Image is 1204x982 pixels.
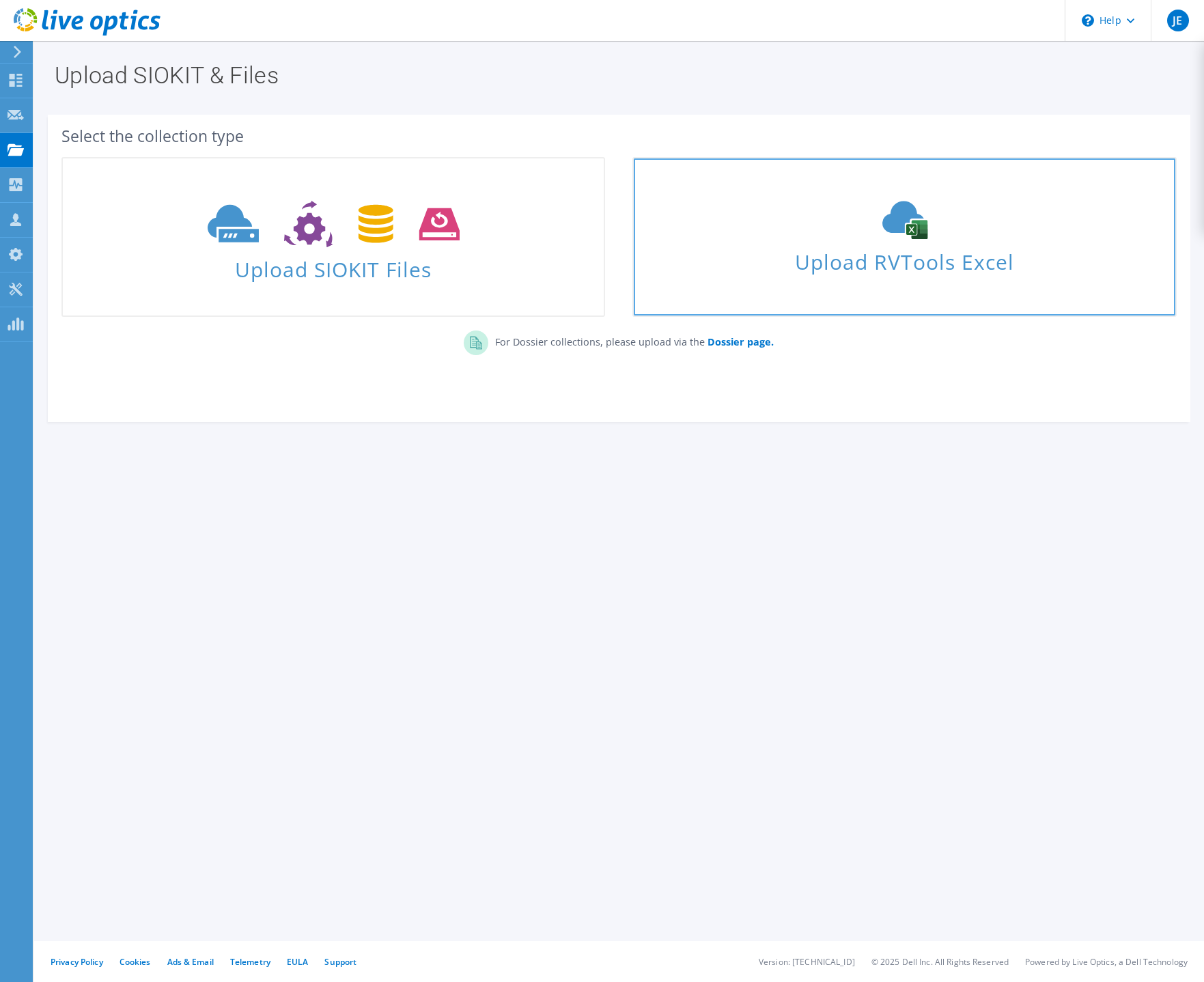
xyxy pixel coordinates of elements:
[1167,10,1189,31] span: JE
[55,64,1177,87] h1: Upload SIOKIT & Files
[324,956,356,968] a: Support
[632,157,1176,317] a: Upload RVTools Excel
[634,244,1175,273] span: Upload RVTools Excel
[167,956,214,968] a: Ads & Email
[708,335,774,348] b: Dossier page.
[63,251,604,280] span: Upload SIOKIT Files
[705,335,774,348] a: Dossier page.
[759,956,855,968] li: Version: [TECHNICAL_ID]
[61,157,605,317] a: Upload SIOKIT Files
[120,956,151,968] a: Cookies
[488,331,774,350] p: For Dossier collections, please upload via the
[1082,14,1094,27] svg: \n
[287,956,308,968] a: EULA
[51,956,103,968] a: Privacy Policy
[1025,956,1188,968] li: Powered by Live Optics, a Dell Technology
[61,128,1177,143] div: Select the collection type
[871,956,1009,968] li: © 2025 Dell Inc. All Rights Reserved
[230,956,270,968] a: Telemetry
